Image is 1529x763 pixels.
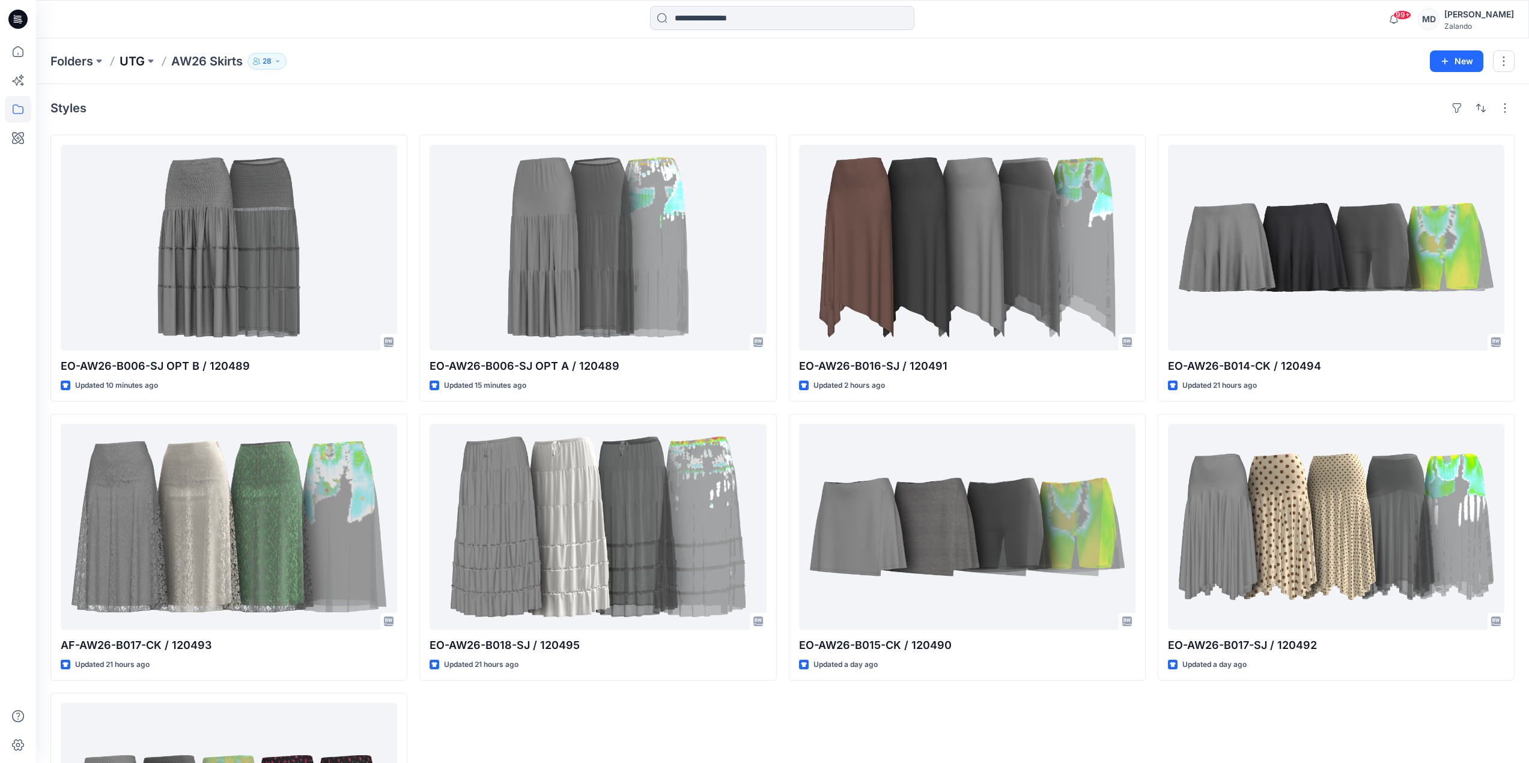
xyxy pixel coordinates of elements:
[75,379,158,392] p: Updated 10 minutes ago
[61,424,397,630] a: AF-AW26-B017-CK / 120493
[1444,22,1514,31] div: Zalando
[1168,424,1504,630] a: EO-AW26-B017-SJ / 120492
[430,424,766,630] a: EO-AW26-B018-SJ / 120495
[1168,145,1504,351] a: EO-AW26-B014-CK / 120494
[75,659,150,671] p: Updated 21 hours ago
[444,379,526,392] p: Updated 15 minutes ago
[61,358,397,375] p: EO-AW26-B006-SJ OPT B / 120489
[1430,50,1483,72] button: New
[799,424,1135,630] a: EO-AW26-B015-CK / 120490
[813,659,878,671] p: Updated a day ago
[120,53,145,70] a: UTG
[61,637,397,654] p: AF-AW26-B017-CK / 120493
[1418,8,1439,30] div: MD
[799,358,1135,375] p: EO-AW26-B016-SJ / 120491
[444,659,518,671] p: Updated 21 hours ago
[799,145,1135,351] a: EO-AW26-B016-SJ / 120491
[171,53,243,70] p: AW26 Skirts
[61,145,397,351] a: EO-AW26-B006-SJ OPT B / 120489
[430,145,766,351] a: EO-AW26-B006-SJ OPT A / 120489
[50,101,87,115] h4: Styles
[50,53,93,70] a: Folders
[430,358,766,375] p: EO-AW26-B006-SJ OPT A / 120489
[1168,637,1504,654] p: EO-AW26-B017-SJ / 120492
[799,637,1135,654] p: EO-AW26-B015-CK / 120490
[1168,358,1504,375] p: EO-AW26-B014-CK / 120494
[430,637,766,654] p: EO-AW26-B018-SJ / 120495
[248,53,287,70] button: 28
[1182,379,1257,392] p: Updated 21 hours ago
[1444,7,1514,22] div: [PERSON_NAME]
[813,379,885,392] p: Updated 2 hours ago
[1393,10,1411,20] span: 99+
[1182,659,1247,671] p: Updated a day ago
[263,55,272,68] p: 28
